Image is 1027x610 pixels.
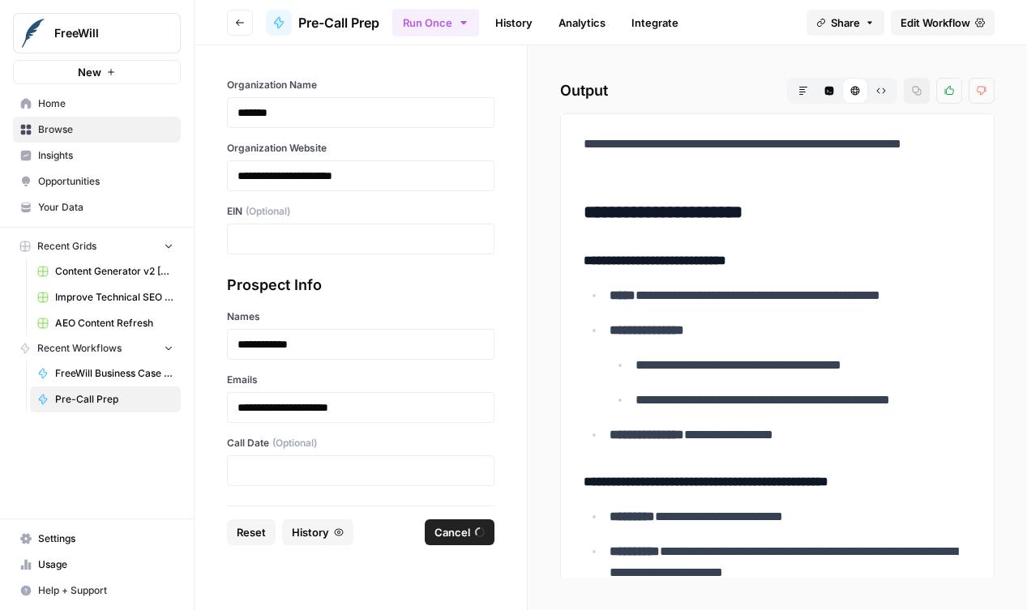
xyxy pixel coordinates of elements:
[38,583,173,598] span: Help + Support
[227,519,276,545] button: Reset
[266,10,379,36] a: Pre-Call Prep
[227,436,494,450] label: Call Date
[434,524,470,540] span: Cancel
[38,531,173,546] span: Settings
[13,234,181,258] button: Recent Grids
[55,366,173,381] span: FreeWill Business Case Generator v2
[292,524,329,540] span: History
[13,552,181,578] a: Usage
[831,15,860,31] span: Share
[392,9,479,36] button: Run Once
[549,10,615,36] a: Analytics
[78,64,101,80] span: New
[13,336,181,360] button: Recent Workflows
[298,13,379,32] span: Pre-Call Prep
[246,204,290,219] span: (Optional)
[227,373,494,387] label: Emails
[30,310,181,336] a: AEO Content Refresh
[622,10,688,36] a: Integrate
[13,143,181,168] a: Insights
[891,10,995,36] a: Edit Workflow
[13,194,181,220] a: Your Data
[272,436,317,450] span: (Optional)
[227,309,494,324] label: Names
[37,239,96,254] span: Recent Grids
[37,341,122,356] span: Recent Workflows
[807,10,884,36] button: Share
[901,15,970,31] span: Edit Workflow
[227,141,494,156] label: Organization Website
[55,316,173,331] span: AEO Content Refresh
[227,274,494,296] div: Prospect Info
[30,360,181,386] a: FreeWill Business Case Generator v2
[55,290,173,305] span: Improve Technical SEO for Page
[38,174,173,189] span: Opportunities
[282,519,353,545] button: History
[55,264,173,279] span: Content Generator v2 [DRAFT] Test
[13,60,181,84] button: New
[486,10,542,36] a: History
[13,117,181,143] a: Browse
[38,148,173,163] span: Insights
[13,168,181,194] a: Opportunities
[13,13,181,53] button: Workspace: FreeWill
[38,200,173,215] span: Your Data
[54,25,152,41] span: FreeWill
[13,578,181,604] button: Help + Support
[38,557,173,572] span: Usage
[13,526,181,552] a: Settings
[30,386,181,412] a: Pre-Call Prep
[55,392,173,407] span: Pre-Call Prep
[13,91,181,117] a: Home
[227,204,494,219] label: EIN
[38,122,173,137] span: Browse
[425,519,494,545] button: Cancel
[30,284,181,310] a: Improve Technical SEO for Page
[19,19,48,48] img: FreeWill Logo
[38,96,173,111] span: Home
[237,524,266,540] span: Reset
[560,78,995,104] h2: Output
[30,258,181,284] a: Content Generator v2 [DRAFT] Test
[227,78,494,92] label: Organization Name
